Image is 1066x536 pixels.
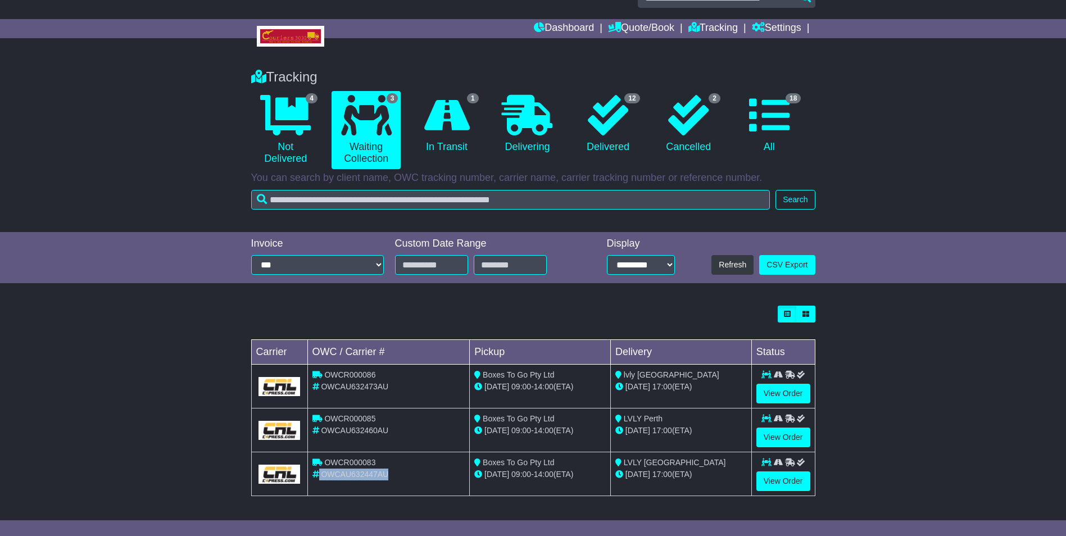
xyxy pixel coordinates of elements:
[321,382,388,391] span: OWCAU632473AU
[652,426,672,435] span: 17:00
[511,426,531,435] span: 09:00
[624,93,639,103] span: 12
[752,19,801,38] a: Settings
[652,382,672,391] span: 17:00
[573,91,642,157] a: 12 Delivered
[307,340,470,365] td: OWC / Carrier #
[534,470,554,479] span: 14:00
[484,426,509,435] span: [DATE]
[610,340,751,365] td: Delivery
[483,370,554,379] span: Boxes To Go Pty Ltd
[470,340,611,365] td: Pickup
[493,91,562,157] a: Delivering
[321,470,388,479] span: OWCAU632447AU
[775,190,815,210] button: Search
[321,426,388,435] span: OWCAU632460AU
[483,414,554,423] span: Boxes To Go Pty Ltd
[484,382,509,391] span: [DATE]
[324,414,375,423] span: OWCR000085
[474,381,606,393] div: - (ETA)
[258,421,301,440] img: GetCarrierServiceLogo
[251,238,384,250] div: Invoice
[511,382,531,391] span: 09:00
[332,91,401,169] a: 3 Waiting Collection
[759,255,815,275] a: CSV Export
[412,91,481,157] a: 1 In Transit
[615,425,747,437] div: (ETA)
[652,470,672,479] span: 17:00
[483,458,554,467] span: Boxes To Go Pty Ltd
[474,425,606,437] div: - (ETA)
[624,414,663,423] span: LVLY Perth
[625,426,650,435] span: [DATE]
[756,384,810,403] a: View Order
[625,470,650,479] span: [DATE]
[324,370,375,379] span: OWCR000086
[258,377,301,396] img: GetCarrierServiceLogo
[709,93,720,103] span: 2
[246,69,821,85] div: Tracking
[324,458,375,467] span: OWCR000083
[251,172,815,184] p: You can search by client name, OWC tracking number, carrier name, carrier tracking number or refe...
[395,238,575,250] div: Custom Date Range
[711,255,754,275] button: Refresh
[688,19,738,38] a: Tracking
[534,19,594,38] a: Dashboard
[624,370,719,379] span: lvly [GEOGRAPHIC_DATA]
[615,469,747,480] div: (ETA)
[534,426,554,435] span: 14:00
[625,382,650,391] span: [DATE]
[756,471,810,491] a: View Order
[756,428,810,447] a: View Order
[751,340,815,365] td: Status
[607,238,675,250] div: Display
[306,93,317,103] span: 4
[624,458,726,467] span: LVLY [GEOGRAPHIC_DATA]
[786,93,801,103] span: 18
[511,470,531,479] span: 09:00
[534,382,554,391] span: 14:00
[615,381,747,393] div: (ETA)
[387,93,398,103] span: 3
[734,91,804,157] a: 18 All
[654,91,723,157] a: 2 Cancelled
[474,469,606,480] div: - (ETA)
[251,340,307,365] td: Carrier
[258,465,301,484] img: GetCarrierServiceLogo
[608,19,674,38] a: Quote/Book
[251,91,320,169] a: 4 Not Delivered
[467,93,479,103] span: 1
[484,470,509,479] span: [DATE]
